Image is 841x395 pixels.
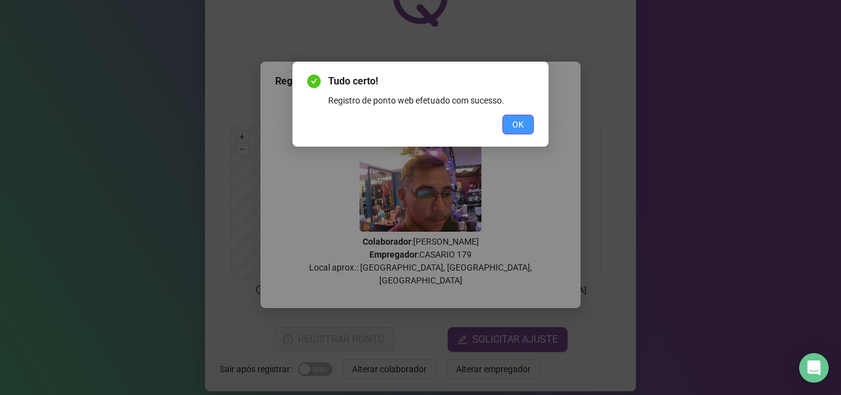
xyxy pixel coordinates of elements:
[512,118,524,131] span: OK
[502,115,534,134] button: OK
[799,353,829,383] div: Open Intercom Messenger
[328,74,534,89] span: Tudo certo!
[328,94,534,107] div: Registro de ponto web efetuado com sucesso.
[307,75,321,88] span: check-circle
